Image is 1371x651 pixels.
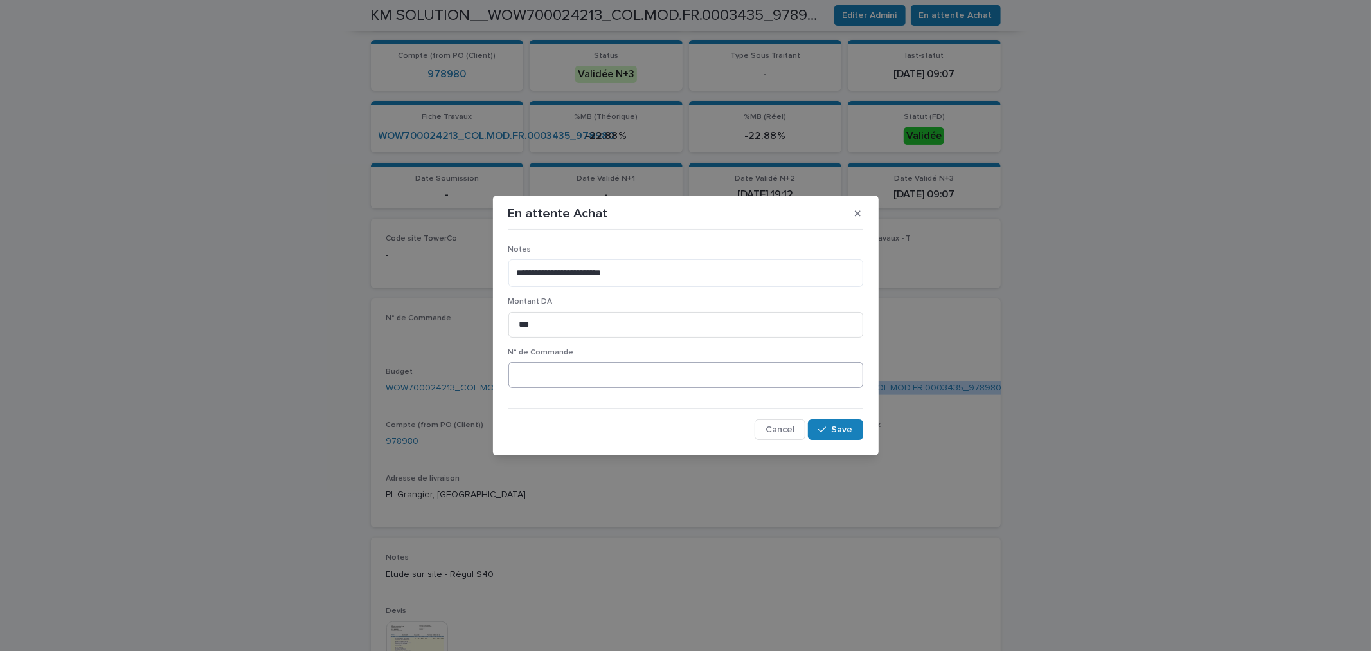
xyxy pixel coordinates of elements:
button: Save [808,419,863,440]
span: Montant DA [508,298,553,306]
span: N° de Commande [508,349,574,356]
span: Save [832,425,853,434]
button: Cancel [755,419,805,440]
p: En attente Achat [508,206,608,221]
span: Notes [508,246,532,253]
span: Cancel [766,425,794,434]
